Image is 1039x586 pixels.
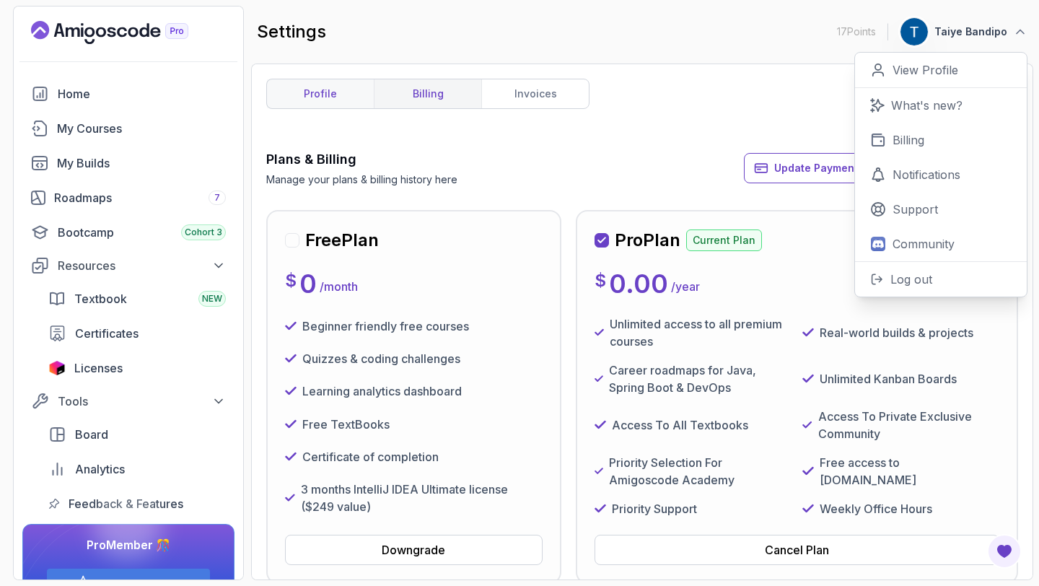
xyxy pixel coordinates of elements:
[40,354,234,382] a: licenses
[305,229,379,252] h2: Free Plan
[837,25,876,39] p: 17 Points
[893,61,958,79] p: View Profile
[185,227,222,238] span: Cohort 3
[481,79,589,108] a: invoices
[22,79,234,108] a: home
[40,489,234,518] a: feedback
[31,21,222,44] a: Landing page
[58,257,226,274] div: Resources
[75,325,139,342] span: Certificates
[299,269,317,298] p: 0
[301,481,543,515] p: 3 months IntelliJ IDEA Ultimate license ($249 value)
[934,25,1007,39] p: Taiye Bandipo
[320,278,358,295] p: / month
[820,454,999,489] p: Free access to [DOMAIN_NAME]
[257,20,326,43] h2: settings
[22,149,234,178] a: builds
[820,500,932,517] p: Weekly Office Hours
[765,541,829,559] div: Cancel Plan
[855,53,1027,88] a: View Profile
[686,229,762,251] p: Current Plan
[48,361,66,375] img: jetbrains icon
[855,123,1027,157] a: Billing
[40,455,234,484] a: analytics
[267,79,374,108] a: profile
[285,535,543,565] button: Downgrade
[820,370,957,388] p: Unlimited Kanban Boards
[302,382,462,400] p: Learning analytics dashboard
[285,269,297,292] p: $
[855,157,1027,192] a: Notifications
[744,153,906,183] button: Update Payment Details
[609,269,668,298] p: 0.00
[22,388,234,414] button: Tools
[610,315,791,350] p: Unlimited access to all premium courses
[57,120,226,137] div: My Courses
[69,495,183,512] span: Feedback & Features
[820,324,973,341] p: Real-world builds & projects
[900,18,928,45] img: user profile image
[891,97,963,114] p: What's new?
[855,88,1027,123] a: What's new?
[893,131,924,149] p: Billing
[58,85,226,102] div: Home
[987,534,1022,569] button: Open Feedback Button
[893,166,960,183] p: Notifications
[57,154,226,172] div: My Builds
[774,161,896,175] span: Update Payment Details
[58,224,226,241] div: Bootcamp
[595,535,999,565] button: Cancel Plan
[855,227,1027,261] a: Community
[612,416,748,434] p: Access To All Textbooks
[374,79,481,108] a: billing
[302,448,439,465] p: Certificate of completion
[58,393,226,410] div: Tools
[266,172,457,187] p: Manage your plans & billing history here
[266,149,457,170] h3: Plans & Billing
[22,253,234,279] button: Resources
[40,319,234,348] a: certificates
[855,192,1027,227] a: Support
[54,189,226,206] div: Roadmaps
[893,201,938,218] p: Support
[214,192,220,204] span: 7
[671,278,700,295] p: / year
[615,229,680,252] h2: Pro Plan
[40,284,234,313] a: textbook
[900,17,1027,46] button: user profile imageTaiye Bandipo
[890,271,932,288] p: Log out
[302,416,390,433] p: Free TextBooks
[609,454,792,489] p: Priority Selection For Amigoscode Academy
[75,460,125,478] span: Analytics
[202,293,222,305] span: NEW
[595,269,606,292] p: $
[382,541,445,559] div: Downgrade
[22,183,234,212] a: roadmaps
[40,420,234,449] a: board
[74,359,123,377] span: Licenses
[302,350,460,367] p: Quizzes & coding challenges
[893,235,955,253] p: Community
[855,261,1027,297] button: Log out
[302,318,469,335] p: Beginner friendly free courses
[75,426,108,443] span: Board
[612,500,697,517] p: Priority Support
[609,362,792,396] p: Career roadmaps for Java, Spring Boot & DevOps
[74,290,127,307] span: Textbook
[22,218,234,247] a: bootcamp
[818,408,999,442] p: Access To Private Exclusive Community
[22,114,234,143] a: courses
